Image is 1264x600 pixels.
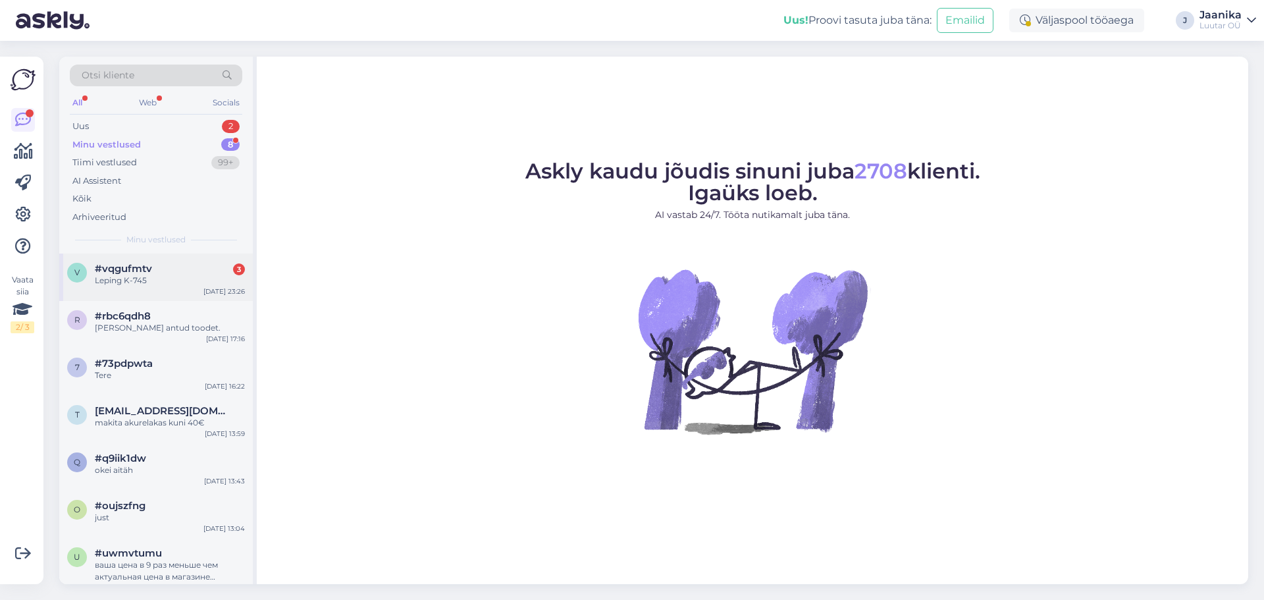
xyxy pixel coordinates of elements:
[95,547,162,559] span: #uwmvtumu
[72,211,126,224] div: Arhiveeritud
[75,362,80,372] span: 7
[72,138,141,151] div: Minu vestlused
[95,512,245,524] div: just
[203,286,245,296] div: [DATE] 23:26
[95,464,245,476] div: okei aitäh
[74,505,80,514] span: o
[937,8,993,33] button: Emailid
[783,13,932,28] div: Proovi tasuta juba täna:
[75,410,80,420] span: t
[203,524,245,533] div: [DATE] 13:04
[74,267,80,277] span: v
[1199,10,1256,31] a: JaanikaLuutar OÜ
[74,315,80,325] span: r
[95,559,245,583] div: ваша цена в 9 раз меньше чем актуальная цена в магазине магазине
[1009,9,1144,32] div: Väljaspool tööaega
[95,322,245,334] div: [PERSON_NAME] antud toodet.
[233,263,245,275] div: 3
[95,275,245,286] div: Leping K-745
[95,452,146,464] span: #q9iik1dw
[70,94,85,111] div: All
[136,94,159,111] div: Web
[95,310,151,322] span: #rbc6qdh8
[74,552,80,562] span: u
[11,321,34,333] div: 2 / 3
[95,369,245,381] div: Tere
[11,67,36,92] img: Askly Logo
[82,68,134,82] span: Otsi kliente
[204,583,245,593] div: [DATE] 13:02
[525,208,980,222] p: AI vastab 24/7. Tööta nutikamalt juba täna.
[222,120,240,133] div: 2
[211,156,240,169] div: 99+
[95,263,152,275] span: #vqgufmtv
[783,14,808,26] b: Uus!
[95,358,153,369] span: #73pdpwta
[205,429,245,439] div: [DATE] 13:59
[855,158,907,184] span: 2708
[72,120,89,133] div: Uus
[206,334,245,344] div: [DATE] 17:16
[95,500,145,512] span: #oujszfng
[1199,20,1242,31] div: Luutar OÜ
[11,274,34,333] div: Vaata siia
[72,192,92,205] div: Kõik
[210,94,242,111] div: Socials
[205,381,245,391] div: [DATE] 16:22
[1199,10,1242,20] div: Jaanika
[204,476,245,486] div: [DATE] 13:43
[525,158,980,205] span: Askly kaudu jõudis sinuni juba klienti. Igaüks loeb.
[95,417,245,429] div: makita akurelakas kuni 40€
[634,232,871,470] img: No Chat active
[72,156,137,169] div: Tiimi vestlused
[95,405,232,417] span: tarvar26@gmail.com
[74,457,80,467] span: q
[221,138,240,151] div: 8
[1176,11,1194,30] div: J
[126,234,186,246] span: Minu vestlused
[72,175,121,188] div: AI Assistent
